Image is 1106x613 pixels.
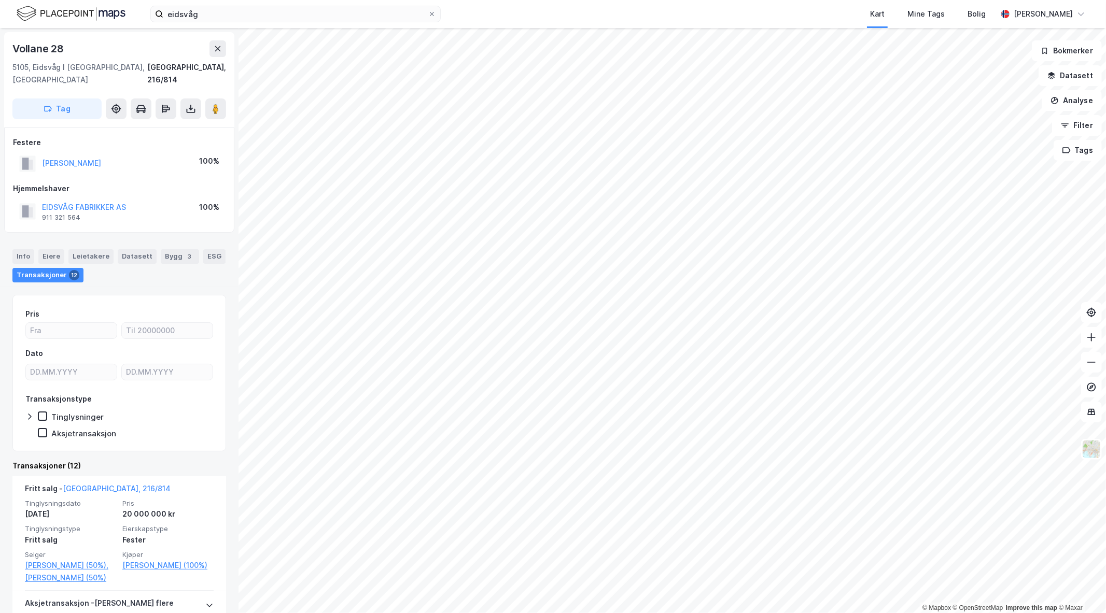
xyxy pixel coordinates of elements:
div: 3 [185,251,195,262]
a: Mapbox [922,604,951,611]
span: Pris [122,499,214,508]
div: [PERSON_NAME] [1014,8,1073,20]
div: Eiere [38,249,64,264]
a: [PERSON_NAME] (50%) [25,572,116,584]
span: Tinglysningstype [25,524,116,533]
div: Bygg [161,249,199,264]
div: Fester [122,534,214,546]
div: Transaksjoner [12,268,83,282]
a: [PERSON_NAME] (50%), [25,559,116,572]
button: Analyse [1042,90,1102,111]
div: 5105, Eidsvåg I [GEOGRAPHIC_DATA], [GEOGRAPHIC_DATA] [12,61,147,86]
input: Fra [26,323,117,338]
a: [GEOGRAPHIC_DATA], 216/814 [63,484,171,493]
div: [GEOGRAPHIC_DATA], 216/814 [147,61,226,86]
button: Filter [1052,115,1102,136]
input: DD.MM.YYYY [26,364,117,380]
div: Fritt salg [25,534,116,546]
div: 100% [199,201,219,213]
img: logo.f888ab2527a4732fd821a326f86c7f29.svg [17,5,125,23]
input: Søk på adresse, matrikkel, gårdeiere, leietakere eller personer [163,6,428,22]
div: [DATE] [25,508,116,520]
a: [PERSON_NAME] (100%) [122,559,214,572]
button: Datasett [1039,65,1102,86]
div: Datasett [118,249,157,264]
a: Improve this map [1006,604,1057,611]
span: Eierskapstype [122,524,214,533]
div: Leietakere [68,249,114,264]
div: Hjemmelshaver [13,182,226,195]
div: Aksjetransaksjon [51,429,116,438]
div: Vollane 28 [12,40,66,57]
button: Bokmerker [1032,40,1102,61]
div: Kart [870,8,885,20]
button: Tag [12,98,102,119]
a: OpenStreetMap [953,604,1003,611]
div: Pris [25,308,39,320]
div: 12 [69,270,79,280]
div: 100% [199,155,219,167]
span: Selger [25,550,116,559]
div: Festere [13,136,226,149]
div: Transaksjoner (12) [12,460,226,472]
input: Til 20000000 [122,323,213,338]
button: Tags [1054,140,1102,161]
div: 20 000 000 kr [122,508,214,520]
div: ESG [203,249,226,264]
div: Info [12,249,34,264]
img: Z [1082,439,1101,459]
input: DD.MM.YYYY [122,364,213,380]
span: Kjøper [122,550,214,559]
div: Fritt salg - [25,482,171,499]
iframe: Chat Widget [1054,563,1106,613]
div: 911 321 564 [42,213,80,222]
div: Tinglysninger [51,412,104,422]
div: Mine Tags [907,8,945,20]
span: Tinglysningsdato [25,499,116,508]
div: Kontrollprogram for chat [1054,563,1106,613]
div: Bolig [968,8,986,20]
div: Transaksjonstype [25,393,92,405]
div: Dato [25,347,43,360]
